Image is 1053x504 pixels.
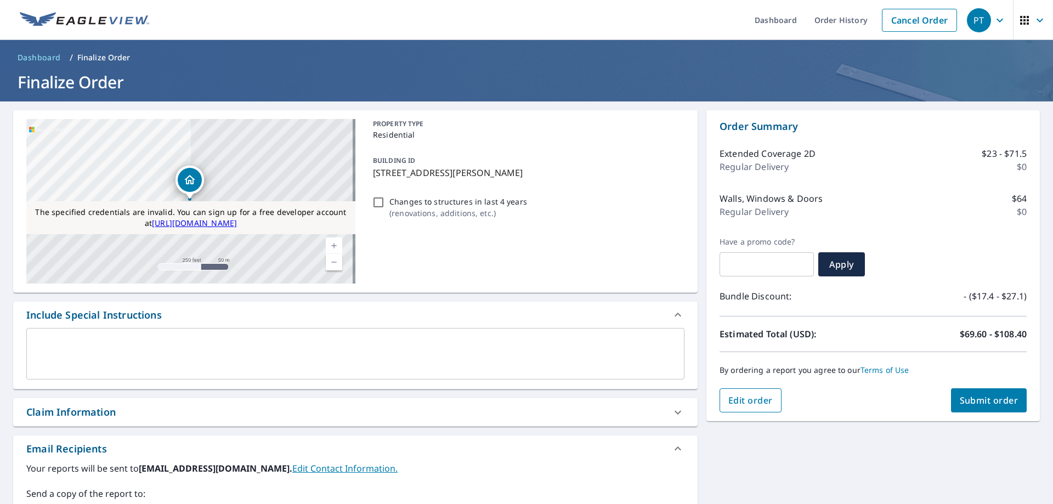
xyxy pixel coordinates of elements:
span: Edit order [728,394,773,406]
a: EditContactInfo [292,462,398,474]
p: - ($17.4 - $27.1) [964,290,1027,303]
p: $64 [1012,192,1027,205]
h1: Finalize Order [13,71,1040,93]
button: Edit order [720,388,782,412]
p: Regular Delivery [720,205,789,218]
nav: breadcrumb [13,49,1040,66]
div: Include Special Instructions [26,308,162,322]
p: $0 [1017,205,1027,218]
span: Submit order [960,394,1018,406]
p: $0 [1017,160,1027,173]
a: [URL][DOMAIN_NAME] [152,218,237,228]
label: Your reports will be sent to [26,462,684,475]
p: Finalize Order [77,52,131,63]
div: Email Recipients [26,441,107,456]
div: Include Special Instructions [13,302,698,328]
label: Send a copy of the report to: [26,487,684,500]
p: PROPERTY TYPE [373,119,680,129]
button: Apply [818,252,865,276]
button: Submit order [951,388,1027,412]
div: Dropped pin, building 1, Residential property, 33348 Horizon Way Bouse, AZ 85325 [175,166,204,200]
a: Current Level 17, Zoom Out [326,254,342,270]
p: [STREET_ADDRESS][PERSON_NAME] [373,166,680,179]
p: Walls, Windows & Doors [720,192,823,205]
li: / [70,51,73,64]
p: $23 - $71.5 [982,147,1027,160]
div: PT [967,8,991,32]
p: $69.60 - $108.40 [960,327,1027,341]
div: The specified credentials are invalid. You can sign up for a free developer account at http://www... [26,201,355,234]
p: Residential [373,129,680,140]
p: Order Summary [720,119,1027,134]
a: Dashboard [13,49,65,66]
b: [EMAIL_ADDRESS][DOMAIN_NAME]. [139,462,292,474]
p: Changes to structures in last 4 years [389,196,527,207]
span: Apply [827,258,856,270]
div: The specified credentials are invalid. You can sign up for a free developer account at [26,201,355,234]
div: Claim Information [13,398,698,426]
a: Terms of Use [860,365,909,375]
a: Current Level 17, Zoom In [326,237,342,254]
div: Claim Information [26,405,116,420]
p: Estimated Total (USD): [720,327,873,341]
p: By ordering a report you agree to our [720,365,1027,375]
span: Dashboard [18,52,61,63]
p: Extended Coverage 2D [720,147,816,160]
label: Have a promo code? [720,237,814,247]
p: Bundle Discount: [720,290,873,303]
div: Email Recipients [13,435,698,462]
a: Cancel Order [882,9,957,32]
p: ( renovations, additions, etc. ) [389,207,527,219]
p: Regular Delivery [720,160,789,173]
p: BUILDING ID [373,156,415,165]
img: EV Logo [20,12,149,29]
